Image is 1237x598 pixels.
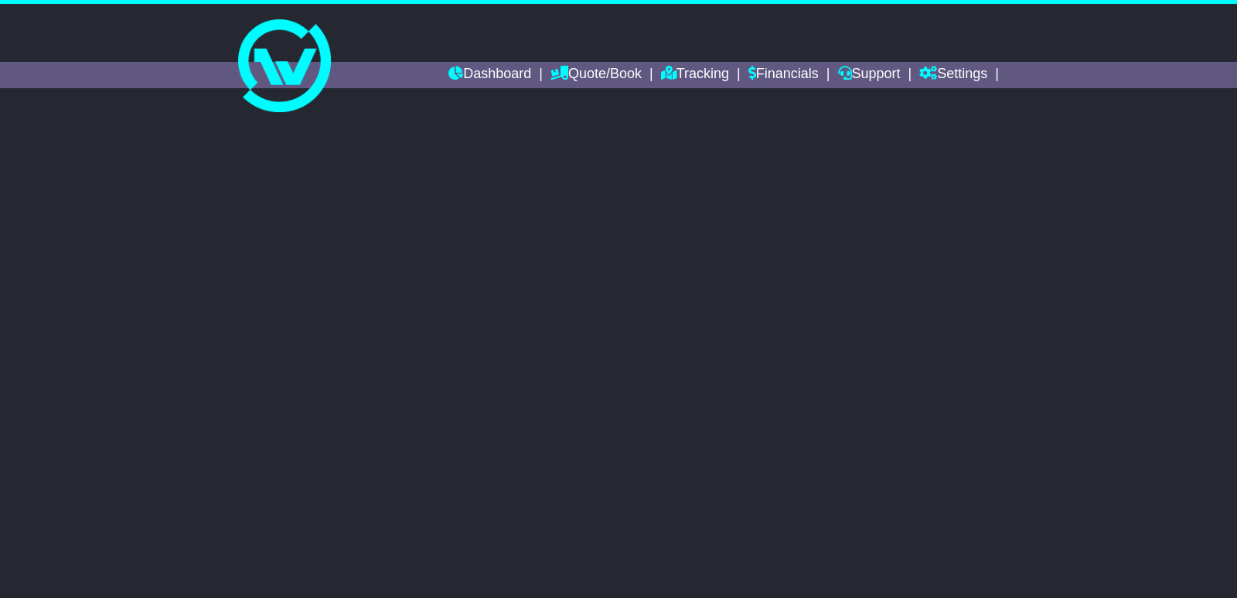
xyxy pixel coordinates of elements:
a: Support [838,62,901,88]
a: Tracking [661,62,729,88]
a: Financials [748,62,819,88]
a: Dashboard [448,62,531,88]
a: Quote/Book [550,62,642,88]
a: Settings [919,62,987,88]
